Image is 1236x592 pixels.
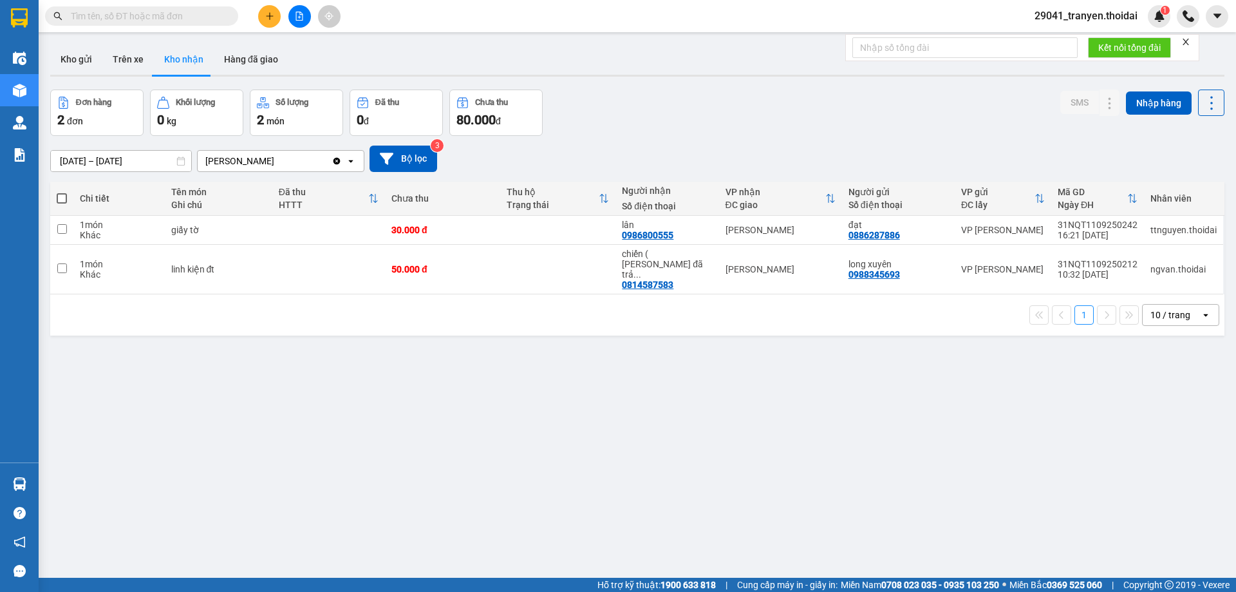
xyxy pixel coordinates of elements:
span: | [1112,578,1114,592]
div: ĐC giao [726,200,825,210]
button: Hàng đã giao [214,44,288,75]
span: 2 [257,112,264,128]
th: Toggle SortBy [1051,182,1144,216]
strong: 0369 525 060 [1047,580,1102,590]
span: copyright [1165,580,1174,589]
img: warehouse-icon [13,84,26,97]
div: VP gửi [961,187,1035,197]
div: Ngày ĐH [1058,200,1127,210]
div: Mã GD [1058,187,1127,197]
span: 80.000 [456,112,496,128]
button: Đã thu0đ [350,90,443,136]
sup: 1 [1161,6,1170,15]
input: Selected Lý Nhân. [276,155,277,167]
span: search [53,12,62,21]
div: HTTT [279,200,368,210]
th: Toggle SortBy [719,182,842,216]
div: 31NQT1109250242 [1058,220,1138,230]
img: solution-icon [13,148,26,162]
input: Select a date range. [51,151,191,171]
div: Khối lượng [176,98,215,107]
span: file-add [295,12,304,21]
span: Miền Nam [841,578,999,592]
button: Kết nối tổng đài [1088,37,1171,58]
span: Miền Bắc [1009,578,1102,592]
div: Số điện thoại [622,201,712,211]
svg: Clear value [332,156,342,166]
span: đơn [67,116,83,126]
button: Số lượng2món [250,90,343,136]
div: Số điện thoại [848,200,948,210]
div: lân [622,220,712,230]
span: question-circle [14,507,26,519]
img: warehouse-icon [13,52,26,65]
div: long xuyên [848,259,948,269]
span: ... [633,269,641,280]
th: Toggle SortBy [955,182,1051,216]
div: Nhân viên [1150,193,1217,204]
button: Kho nhận [154,44,214,75]
div: Chưa thu [475,98,508,107]
span: đ [496,116,501,126]
div: VP [PERSON_NAME] [961,225,1045,235]
span: plus [265,12,274,21]
div: Chi tiết [80,193,158,204]
svg: open [346,156,356,166]
div: 10:32 [DATE] [1058,269,1138,280]
div: Thu hộ [507,187,599,197]
input: Tìm tên, số ĐT hoặc mã đơn [71,9,223,23]
img: icon-new-feature [1154,10,1165,22]
div: 30.000 đ [391,225,494,235]
span: Kết nối tổng đài [1098,41,1161,55]
div: 1 món [80,259,158,269]
div: Khác [80,269,158,280]
span: close [1181,37,1190,46]
img: warehouse-icon [13,477,26,491]
span: notification [14,536,26,548]
div: Trạng thái [507,200,599,210]
div: 0814587583 [622,280,673,290]
img: phone-icon [1183,10,1194,22]
div: 0986800555 [622,230,673,240]
span: đ [364,116,369,126]
span: caret-down [1212,10,1223,22]
button: Nhập hàng [1126,91,1192,115]
div: 0988345693 [848,269,900,280]
input: Nhập số tổng đài [852,37,1078,58]
th: Toggle SortBy [272,182,385,216]
div: Người gửi [848,187,948,197]
div: giấy tờ [171,225,266,235]
div: ngvan.thoidai [1150,264,1217,274]
button: Chưa thu80.000đ [449,90,543,136]
div: Ghi chú [171,200,266,210]
button: SMS [1060,91,1099,114]
div: VP nhận [726,187,825,197]
img: logo-vxr [11,8,28,28]
th: Toggle SortBy [500,182,615,216]
div: [PERSON_NAME] [205,155,274,167]
span: 29041_tranyen.thoidai [1024,8,1148,24]
span: Hỗ trợ kỹ thuật: [597,578,716,592]
strong: 1900 633 818 [660,580,716,590]
span: 1 [1163,6,1167,15]
button: Kho gửi [50,44,102,75]
div: Chưa thu [391,193,494,204]
div: Đơn hàng [76,98,111,107]
button: Bộ lọc [370,146,437,172]
span: aim [324,12,333,21]
button: 1 [1074,305,1094,325]
div: chiến ( thoa đã trả hàng, mai 12/9 kh ra lấy thêm đơn sẽ trả [622,249,712,280]
div: [PERSON_NAME] [726,264,836,274]
button: file-add [288,5,311,28]
div: 0886287886 [848,230,900,240]
span: kg [167,116,176,126]
div: ĐC lấy [961,200,1035,210]
div: Đã thu [375,98,399,107]
div: Tên món [171,187,266,197]
span: | [726,578,727,592]
div: đạt [848,220,948,230]
button: Đơn hàng2đơn [50,90,144,136]
span: message [14,565,26,577]
div: linh kiện đt [171,264,266,274]
div: [PERSON_NAME] [726,225,836,235]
